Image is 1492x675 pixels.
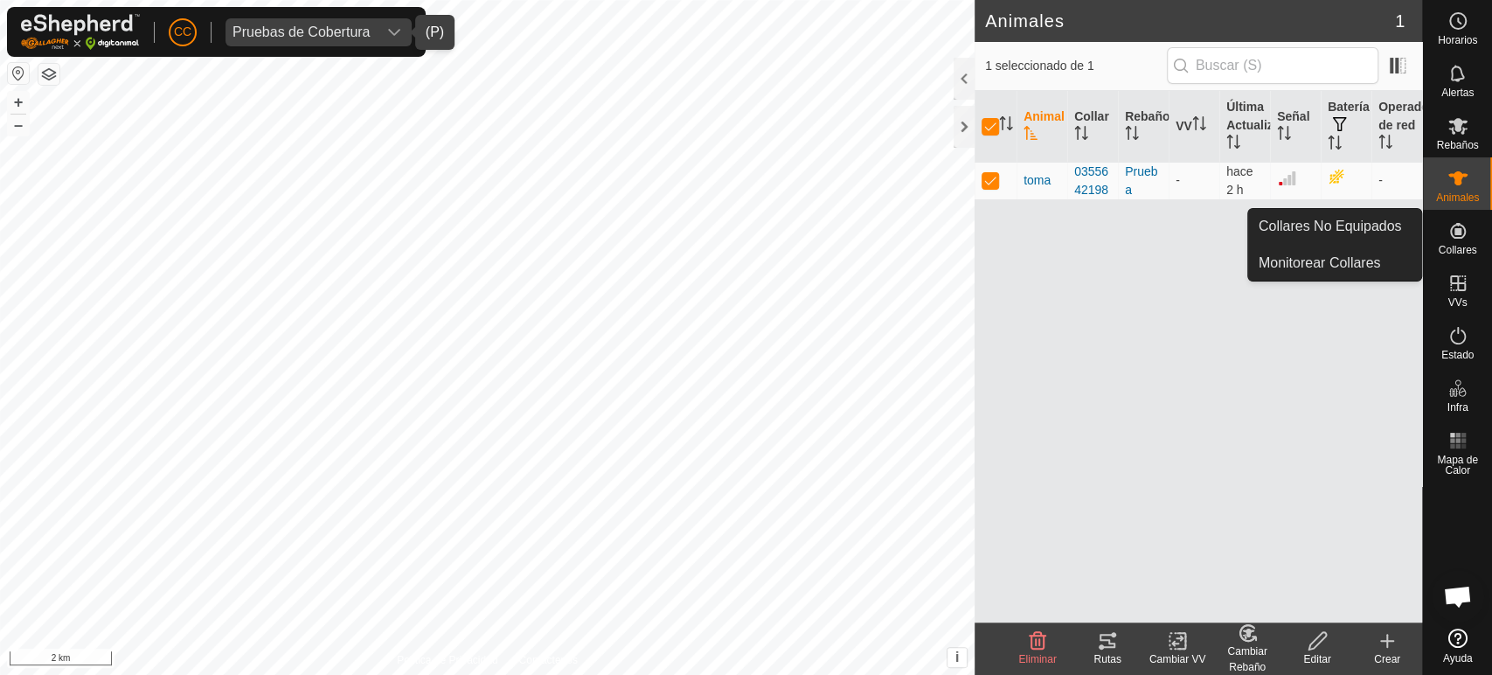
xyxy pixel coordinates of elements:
th: Señal [1270,91,1321,163]
th: Batería [1321,91,1371,163]
p-sorticon: Activar para ordenar [1074,129,1088,143]
button: Capas del Mapa [38,64,59,85]
p-sorticon: Activar para ordenar [1192,119,1206,133]
button: i [947,648,967,667]
th: Collar [1067,91,1118,163]
img: Logo Gallagher [21,14,140,50]
input: Buscar (S) [1167,47,1378,84]
span: Animales [1436,192,1479,203]
th: Operador de red [1371,91,1422,163]
p-sorticon: Activar para ordenar [1328,138,1342,152]
p-sorticon: Activar para ordenar [1125,129,1139,143]
span: CC [174,23,191,41]
td: - [1371,162,1422,199]
div: 0355642198 [1074,163,1111,199]
span: Estado [1441,350,1474,360]
th: Animal [1017,91,1067,163]
span: Infra [1447,402,1468,413]
span: VVs [1447,297,1467,308]
span: Rebaños [1436,140,1478,150]
a: Política de Privacidad [397,652,497,668]
span: toma [1024,171,1051,190]
div: Rutas [1072,651,1142,667]
div: Crear [1352,651,1422,667]
span: Horarios [1438,35,1477,45]
span: Alertas [1441,87,1474,98]
div: dropdown trigger [377,18,412,46]
div: Prueba [1125,163,1162,199]
button: – [8,115,29,136]
span: 1 [1395,8,1405,34]
p-sorticon: Activar para ordenar [999,119,1013,133]
span: Pruebas de Cobertura [226,18,377,46]
div: Cambiar Rebaño [1212,644,1282,675]
p-sorticon: Activar para ordenar [1024,129,1037,143]
a: Ayuda [1423,622,1492,671]
th: VV [1169,91,1219,163]
span: Collares No Equipados [1259,216,1402,237]
span: Monitorear Collares [1259,253,1381,274]
th: Última Actualización [1219,91,1270,163]
button: + [8,92,29,113]
span: Eliminar [1018,653,1056,665]
div: Chat abierto [1432,570,1484,623]
button: Restablecer Mapa [8,63,29,84]
div: Pruebas de Cobertura [232,25,370,39]
a: Monitorear Collares [1248,246,1421,281]
p-sorticon: Activar para ordenar [1226,137,1240,151]
img: Intensidad de Señal [1277,168,1298,189]
div: Cambiar VV [1142,651,1212,667]
span: Ayuda [1443,653,1473,664]
p-sorticon: Activar para ordenar [1277,129,1291,143]
span: Mapa de Calor [1427,455,1488,476]
span: 13 oct 2025, 8:49 [1226,164,1253,197]
app-display-virtual-paddock-transition: - [1176,173,1180,187]
h2: Animales [985,10,1395,31]
span: Collares [1438,245,1476,255]
a: Contáctenos [518,652,577,668]
p-sorticon: Activar para ordenar [1378,137,1392,151]
th: Rebaño [1118,91,1169,163]
a: Collares No Equipados [1248,209,1421,244]
span: i [955,650,959,665]
span: 1 seleccionado de 1 [985,57,1167,75]
div: Editar [1282,651,1352,667]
